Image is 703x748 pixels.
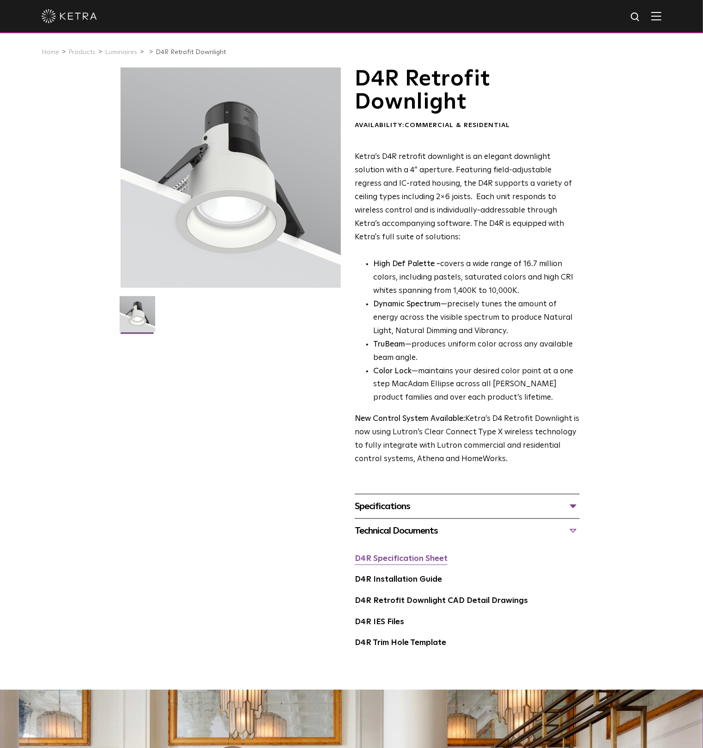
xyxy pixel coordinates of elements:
li: —maintains your desired color point at a one step MacAdam Ellipse across all [PERSON_NAME] produc... [373,365,580,405]
img: ketra-logo-2019-white [42,9,97,23]
a: Home [42,49,59,55]
div: Specifications [355,499,580,514]
a: D4R Retrofit Downlight [156,49,226,55]
div: Availability: [355,121,580,130]
li: —produces uniform color across any available beam angle. [373,338,580,365]
img: search icon [630,12,642,23]
p: Ketra’s D4 Retrofit Downlight is now using Lutron’s Clear Connect Type X wireless technology to f... [355,413,580,466]
div: Technical Documents [355,523,580,538]
p: covers a wide range of 16.7 million colors, including pastels, saturated colors and high CRI whit... [373,258,580,298]
span: Commercial & Residential [405,122,510,128]
a: D4R Specification Sheet [355,555,448,563]
h1: D4R Retrofit Downlight [355,67,580,114]
strong: Color Lock [373,367,412,375]
strong: High Def Palette - [373,260,440,268]
a: D4R IES Files [355,618,404,626]
a: D4R Retrofit Downlight CAD Detail Drawings [355,597,528,605]
a: Products [68,49,96,55]
strong: New Control System Available: [355,415,465,423]
a: D4R Installation Guide [355,576,442,584]
img: Hamburger%20Nav.svg [651,12,661,20]
a: Luminaires [105,49,137,55]
strong: TruBeam [373,341,405,348]
img: D4R Retrofit Downlight [120,296,155,339]
li: —precisely tunes the amount of energy across the visible spectrum to produce Natural Light, Natur... [373,298,580,338]
strong: Dynamic Spectrum [373,300,441,308]
p: Ketra’s D4R retrofit downlight is an elegant downlight solution with a 4” aperture. Featuring fie... [355,151,580,244]
a: D4R Trim Hole Template [355,639,446,647]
